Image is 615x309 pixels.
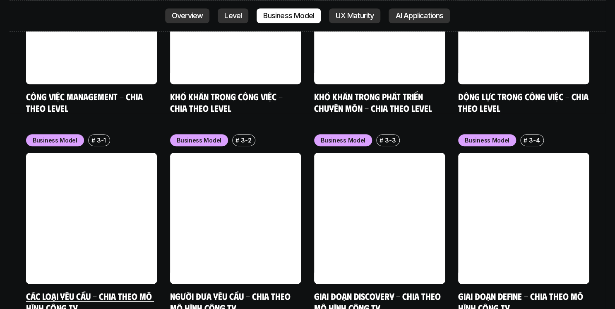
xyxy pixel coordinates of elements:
a: Công việc Management - Chia theo level [26,91,145,113]
a: Động lực trong công việc - Chia theo Level [458,91,591,113]
a: Overview [165,8,210,23]
p: 3-4 [529,136,540,145]
p: 3-3 [385,136,396,145]
p: Business Model [33,136,77,145]
p: Business Model [321,136,365,145]
h6: # [235,137,239,143]
p: Business Model [465,136,509,145]
p: 3-2 [241,136,251,145]
h6: # [91,137,95,143]
h6: # [380,137,383,143]
a: Khó khăn trong phát triển chuyên môn - Chia theo level [314,91,432,113]
p: 3-1 [97,136,106,145]
p: Business Model [177,136,221,145]
a: Khó khăn trong công việc - Chia theo Level [170,91,285,113]
h6: # [524,137,527,143]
